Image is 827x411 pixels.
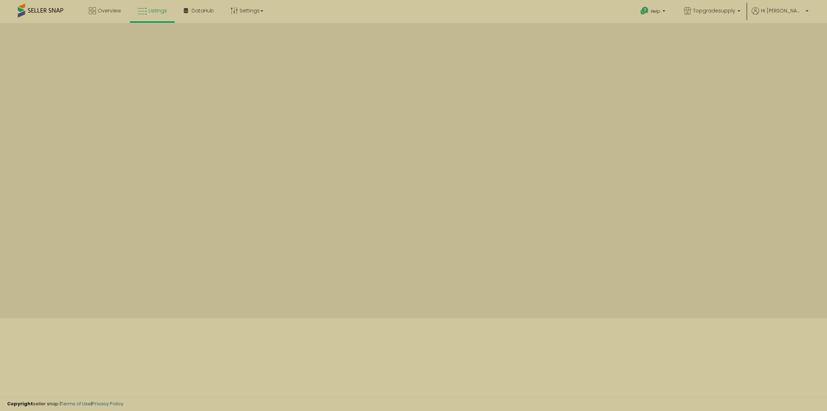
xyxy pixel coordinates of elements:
[192,7,214,14] span: DataHub
[651,8,660,14] span: Help
[635,1,672,23] a: Help
[752,7,809,23] a: Hi [PERSON_NAME]
[761,7,804,14] span: Hi [PERSON_NAME]
[98,7,121,14] span: Overview
[640,6,649,15] i: Get Help
[693,7,735,14] span: Topgradesupply
[149,7,167,14] span: Listings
